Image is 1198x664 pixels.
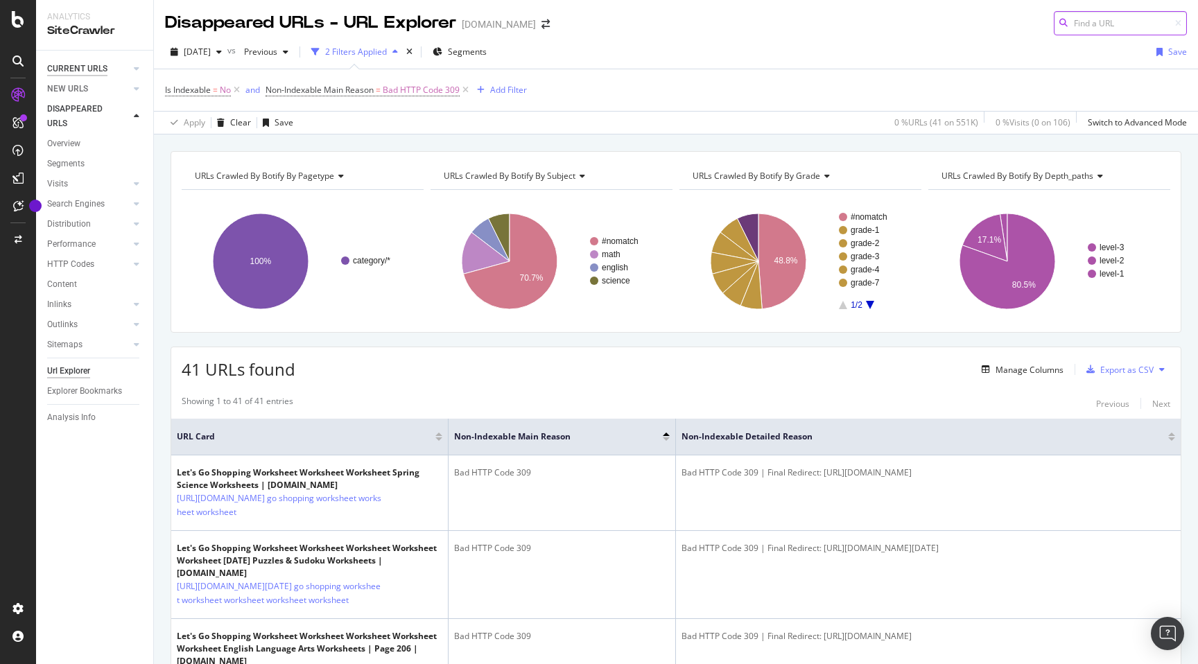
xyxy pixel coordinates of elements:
button: Export as CSV [1081,358,1154,381]
a: Content [47,277,144,292]
text: level-2 [1100,256,1125,265]
div: Bad HTTP Code 309 [454,466,670,479]
button: [DATE] [165,41,227,63]
span: URLs Crawled By Botify By pagetype [195,170,334,182]
svg: A chart. [431,201,672,322]
input: Find a URL [1054,11,1187,35]
div: and [245,84,260,96]
span: = [376,84,381,96]
a: DISAPPEARED URLS [47,102,130,131]
text: 48.8% [774,256,798,265]
a: Url Explorer [47,364,144,378]
div: Showing 1 to 41 of 41 entries [182,395,293,412]
text: 70.7% [519,273,543,283]
div: Save [275,116,293,128]
text: grade-1 [851,225,880,235]
div: Next [1152,398,1170,410]
span: Bad HTTP Code 309 [383,80,460,100]
svg: A chart. [928,201,1170,322]
div: Outlinks [47,317,78,332]
a: Sitemaps [47,338,130,352]
button: and [245,83,260,96]
text: #nomatch [602,236,639,246]
a: Inlinks [47,297,130,312]
a: CURRENT URLS [47,62,130,76]
a: Performance [47,237,130,252]
text: grade-3 [851,252,880,261]
a: Outlinks [47,317,130,332]
button: 2 Filters Applied [306,41,403,63]
h4: URLs Crawled By Botify By depth_paths [939,165,1158,187]
button: Next [1152,395,1170,412]
text: 1/2 [851,300,862,310]
div: Distribution [47,217,91,231]
div: Export as CSV [1100,364,1154,376]
div: Explorer Bookmarks [47,384,122,399]
a: Overview [47,137,144,151]
div: [DOMAIN_NAME] [462,17,536,31]
button: Previous [238,41,294,63]
div: DISAPPEARED URLS [47,102,117,131]
h4: URLs Crawled By Botify By subject [441,165,660,187]
a: Search Engines [47,197,130,211]
a: Explorer Bookmarks [47,384,144,399]
div: arrow-right-arrow-left [541,19,550,29]
span: 2025 Sep. 21st [184,46,211,58]
div: Search Engines [47,197,105,211]
a: NEW URLS [47,82,130,96]
div: HTTP Codes [47,257,94,272]
span: Non-Indexable Detailed Reason [682,430,1147,443]
div: Switch to Advanced Mode [1088,116,1187,128]
text: 80.5% [1012,280,1036,290]
text: grade-4 [851,265,880,274]
span: Is Indexable [165,84,211,96]
span: = [213,84,218,96]
div: A chart. [679,201,921,322]
a: [URL][DOMAIN_NAME][DATE] go shopping worksheet worksheet worksheet worksheet worksheet [177,579,382,607]
button: Save [257,112,293,134]
div: 0 % URLs ( 41 on 551K ) [894,116,978,128]
span: Non-Indexable Main Reason [454,430,642,443]
div: Save [1168,46,1187,58]
div: Previous [1096,398,1129,410]
button: Apply [165,112,205,134]
div: Let's Go Shopping Worksheet Worksheet Worksheet Spring Science Worksheets | [DOMAIN_NAME] [177,466,442,491]
div: Segments [47,157,85,171]
span: URL Card [177,430,432,443]
text: english [602,263,628,272]
text: science [602,276,630,286]
div: Content [47,277,77,292]
button: Manage Columns [976,361,1064,378]
button: Save [1151,41,1187,63]
div: 2 Filters Applied [325,46,387,58]
button: Add Filter [471,82,527,98]
div: Bad HTTP Code 309 | Final Redirect: [URL][DOMAIN_NAME] [682,630,1175,643]
div: Analysis Info [47,410,96,425]
div: Bad HTTP Code 309 | Final Redirect: [URL][DOMAIN_NAME][DATE] [682,542,1175,554]
div: Bad HTTP Code 309 [454,542,670,554]
text: level-3 [1100,243,1125,252]
div: Disappeared URLs - URL Explorer [165,11,456,35]
div: Bad HTTP Code 309 | Final Redirect: [URL][DOMAIN_NAME] [682,466,1175,479]
svg: A chart. [182,201,424,322]
text: category/* [353,256,390,265]
span: URLs Crawled By Botify By subject [444,170,575,182]
span: Previous [238,46,277,58]
div: Performance [47,237,96,252]
div: Bad HTTP Code 309 [454,630,670,643]
button: Clear [211,112,251,134]
div: times [403,45,415,59]
text: #nomatch [851,212,887,222]
button: Switch to Advanced Mode [1082,112,1187,134]
div: NEW URLS [47,82,88,96]
button: Segments [427,41,492,63]
span: vs [227,44,238,56]
span: Non-Indexable Main Reason [266,84,374,96]
div: SiteCrawler [47,23,142,39]
h4: URLs Crawled By Botify By pagetype [192,165,411,187]
div: 0 % Visits ( 0 on 106 ) [996,116,1070,128]
span: Segments [448,46,487,58]
div: Let's Go Shopping Worksheet Worksheet Worksheet Worksheet Worksheet [DATE] Puzzles & Sudoku Works... [177,542,442,579]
